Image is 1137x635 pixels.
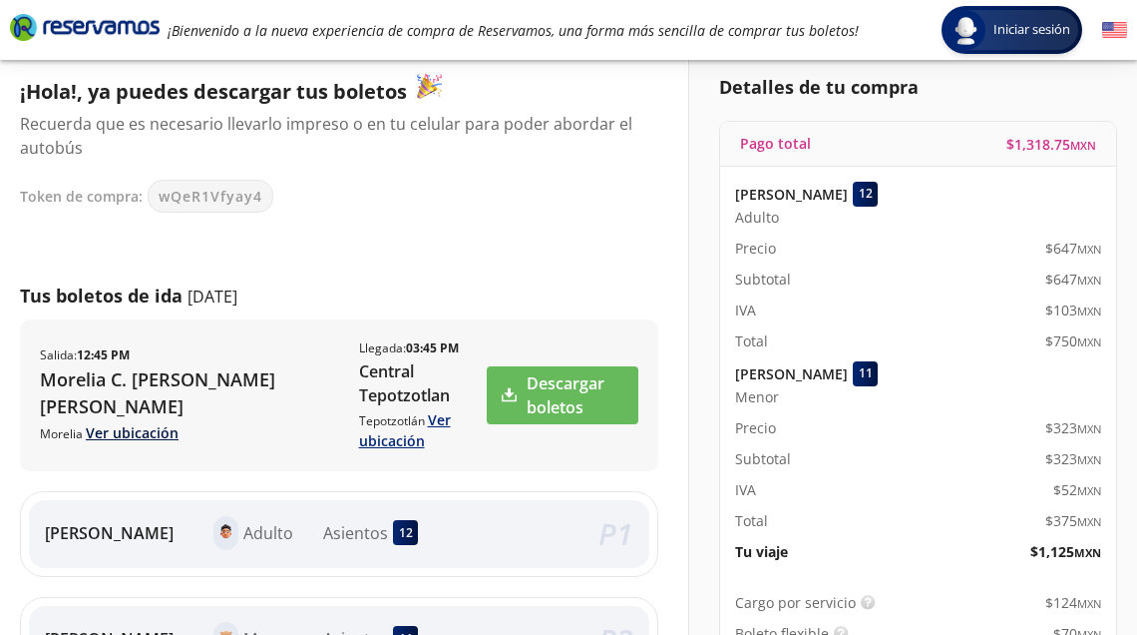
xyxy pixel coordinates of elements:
p: Pago total [740,133,811,154]
span: Menor [735,386,779,407]
p: [PERSON_NAME] [735,363,848,384]
b: 03:45 PM [406,339,459,356]
em: ¡Bienvenido a la nueva experiencia de compra de Reservamos, una forma más sencilla de comprar tus... [168,21,859,40]
a: Ver ubicación [86,423,179,442]
p: Morelia [40,422,339,443]
p: Central Tepotzotlan [359,359,485,407]
span: $ 1,125 [1030,541,1101,562]
p: Tepotzotlán [359,409,485,451]
span: $ 323 [1045,417,1101,438]
p: Salida : [40,346,130,364]
p: Precio [735,238,776,259]
span: wQeR1Vfyay4 [159,186,262,207]
span: $ 103 [1045,300,1101,320]
p: Total [735,510,768,531]
small: MXN [1077,304,1101,318]
em: P 1 [598,513,633,554]
p: Detalles de tu compra [719,74,1117,101]
div: 12 [853,182,878,207]
small: MXN [1077,273,1101,288]
span: $ 750 [1045,330,1101,351]
small: MXN [1077,242,1101,257]
p: Total [735,330,768,351]
p: [PERSON_NAME] [45,521,174,545]
span: $ 52 [1053,479,1101,500]
span: Iniciar sesión [985,20,1078,40]
p: Token de compra: [20,186,143,207]
p: Subtotal [735,269,791,290]
span: $ 647 [1045,269,1101,290]
a: Brand Logo [10,12,160,48]
p: [DATE] [188,285,237,309]
a: Descargar boletos [487,366,638,424]
small: MXN [1070,138,1096,153]
div: 12 [393,520,418,545]
small: MXN [1077,514,1101,529]
p: ¡Hola!, ya puedes descargar tus boletos [20,74,638,107]
span: Adulto [735,207,779,228]
small: MXN [1077,421,1101,436]
small: MXN [1074,545,1101,560]
small: MXN [1077,483,1101,498]
p: Llegada : [359,339,459,357]
p: Tu viaje [735,541,788,562]
a: Ver ubicación [359,410,451,450]
span: $ 1,318.75 [1006,134,1096,155]
i: Brand Logo [10,12,160,42]
p: Adulto [243,521,293,545]
p: Subtotal [735,448,791,469]
p: Recuerda que es necesario llevarlo impreso o en tu celular para poder abordar el autobús [20,112,638,160]
small: MXN [1077,334,1101,349]
small: MXN [1077,596,1101,611]
b: 12:45 PM [77,346,130,363]
span: $ 323 [1045,448,1101,469]
p: IVA [735,479,756,500]
p: Tus boletos de ida [20,283,183,310]
p: Precio [735,417,776,438]
span: $ 647 [1045,238,1101,259]
span: $ 124 [1045,592,1101,613]
small: MXN [1077,452,1101,467]
p: Asientos [323,521,388,545]
p: [PERSON_NAME] [735,184,848,205]
div: 11 [853,361,878,386]
p: Cargo por servicio [735,592,856,613]
p: IVA [735,300,756,320]
span: $ 375 [1045,510,1101,531]
button: English [1102,18,1127,43]
p: Morelia C. [PERSON_NAME] [PERSON_NAME] [40,366,339,420]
